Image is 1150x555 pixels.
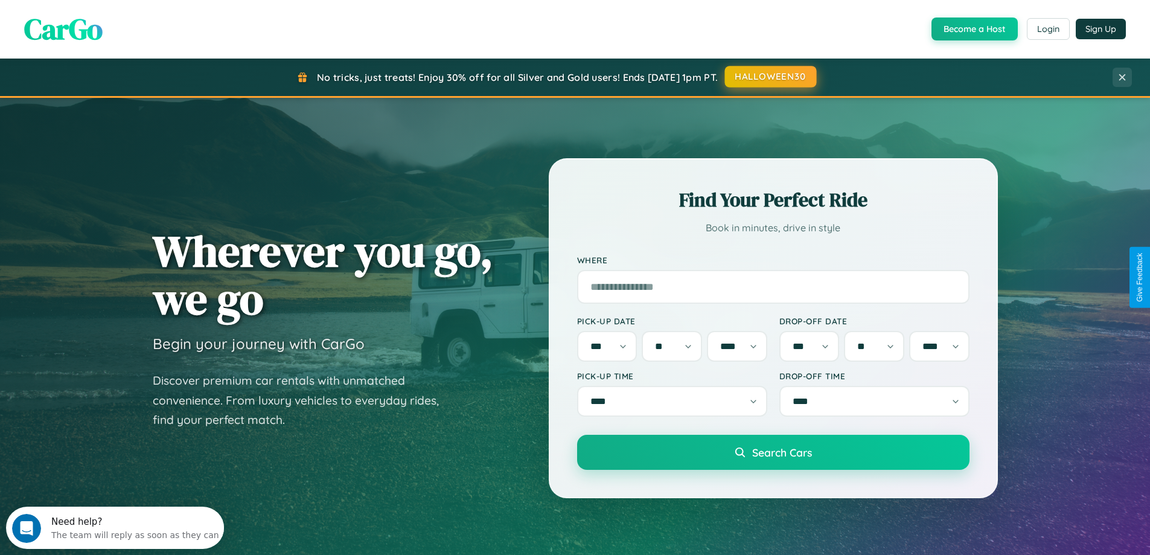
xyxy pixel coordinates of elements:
[577,316,767,326] label: Pick-up Date
[24,9,103,49] span: CarGo
[577,371,767,381] label: Pick-up Time
[577,187,970,213] h2: Find Your Perfect Ride
[153,371,455,430] p: Discover premium car rentals with unmatched convenience. From luxury vehicles to everyday rides, ...
[1076,19,1126,39] button: Sign Up
[1136,253,1144,302] div: Give Feedback
[752,446,812,459] span: Search Cars
[1027,18,1070,40] button: Login
[577,255,970,265] label: Where
[5,5,225,38] div: Open Intercom Messenger
[577,435,970,470] button: Search Cars
[45,10,213,20] div: Need help?
[779,316,970,326] label: Drop-off Date
[6,507,224,549] iframe: Intercom live chat discovery launcher
[577,219,970,237] p: Book in minutes, drive in style
[153,335,365,353] h3: Begin your journey with CarGo
[779,371,970,381] label: Drop-off Time
[725,66,817,88] button: HALLOWEEN30
[317,71,718,83] span: No tricks, just treats! Enjoy 30% off for all Silver and Gold users! Ends [DATE] 1pm PT.
[153,227,493,322] h1: Wherever you go, we go
[12,514,41,543] iframe: Intercom live chat
[45,20,213,33] div: The team will reply as soon as they can
[931,18,1018,40] button: Become a Host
